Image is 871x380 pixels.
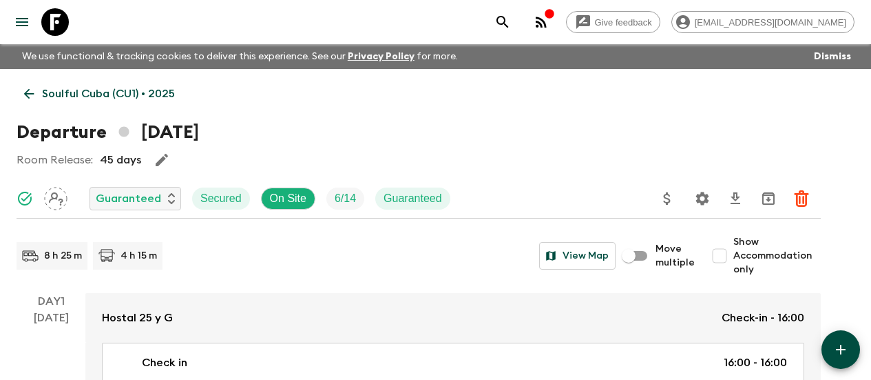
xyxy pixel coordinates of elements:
[17,44,463,69] p: We use functional & tracking cookies to deliver this experience. See our for more.
[17,190,33,207] svg: Synced Successfully
[653,185,681,212] button: Update Price, Early Bird Discount and Costs
[687,17,854,28] span: [EMAIL_ADDRESS][DOMAIN_NAME]
[566,11,660,33] a: Give feedback
[689,185,716,212] button: Settings
[788,185,815,212] button: Delete
[17,293,85,310] p: Day 1
[261,188,315,210] div: On Site
[8,8,36,36] button: menu
[102,310,173,326] p: Hostal 25 y G
[100,152,141,168] p: 45 days
[200,190,242,207] p: Secured
[192,188,250,210] div: Secured
[44,249,82,263] p: 8 h 25 m
[755,185,782,212] button: Archive (Completed, Cancelled or Unsynced Departures only)
[348,52,414,61] a: Privacy Policy
[489,8,516,36] button: search adventures
[42,86,175,102] p: Soulful Cuba (CU1) • 2025
[270,190,306,207] p: On Site
[326,188,364,210] div: Trip Fill
[120,249,157,263] p: 4 h 15 m
[671,11,854,33] div: [EMAIL_ADDRESS][DOMAIN_NAME]
[142,354,187,371] p: Check in
[539,242,616,270] button: View Map
[587,17,660,28] span: Give feedback
[384,190,442,207] p: Guaranteed
[17,80,182,108] a: Soulful Cuba (CU1) • 2025
[17,152,93,168] p: Room Release:
[722,185,749,212] button: Download CSV
[722,310,804,326] p: Check-in - 16:00
[724,354,787,371] p: 16:00 - 16:00
[655,242,695,270] span: Move multiple
[17,119,199,146] h1: Departure [DATE]
[44,191,67,202] span: Assign pack leader
[335,190,356,207] p: 6 / 14
[733,235,821,277] span: Show Accommodation only
[96,190,161,207] p: Guaranteed
[85,293,821,343] a: Hostal 25 y GCheck-in - 16:00
[810,47,854,66] button: Dismiss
